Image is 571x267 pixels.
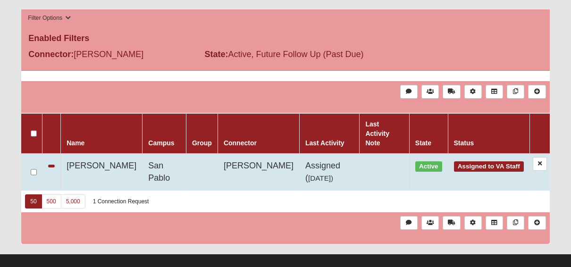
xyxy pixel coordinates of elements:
[443,216,460,230] a: Bulk Update
[308,174,333,182] span: [DATE])
[224,139,257,147] a: Connector
[415,161,442,172] span: Active
[218,154,299,190] td: [PERSON_NAME]
[528,216,546,230] a: Alt+N
[400,85,418,99] a: Communicate
[148,139,174,147] a: Campus
[21,48,197,63] div: [PERSON_NAME]
[454,161,524,172] span: Assigned to VA Staff
[204,48,228,61] label: State:
[42,194,61,209] a: 500
[67,139,84,147] a: Name
[528,85,546,99] a: Alt+N
[192,139,212,147] a: Group
[464,85,482,99] a: Launch Workflow
[28,33,543,44] h4: Enabled Filters
[486,85,503,99] a: Export to Excel
[454,139,474,147] a: Status
[25,194,42,209] a: 50
[360,113,409,154] th: Last Activity Note
[421,85,439,99] a: Merge Person Records
[143,154,186,190] td: San Pablo
[443,85,460,99] a: Bulk Update
[28,48,74,61] label: Connector:
[507,216,524,230] a: Merge Records into Merge Template
[305,139,344,147] a: Last Activity
[421,216,439,230] a: Merge Person Records
[25,13,74,23] button: Filter Options
[197,48,373,63] div: Active, Future Follow Up (Past Due)
[61,194,85,209] a: 5,000
[486,216,503,230] a: Export to Excel
[533,157,547,171] a: Delete
[464,216,482,230] a: Launch Workflow
[61,154,143,190] td: [PERSON_NAME]
[400,216,418,230] a: Communicate
[299,154,360,190] td: Assigned (
[93,198,149,206] div: 1 Connection Request
[415,139,431,147] a: State
[507,85,524,99] a: Merge Records into Merge Template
